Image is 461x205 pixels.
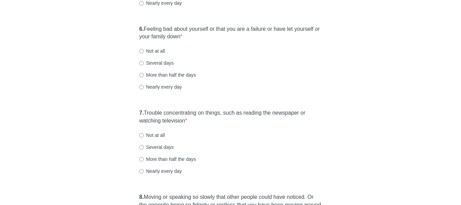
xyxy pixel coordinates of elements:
input: Nearly every day [139,1,144,5]
input: More than half the days [139,157,144,162]
input: More than half the days [139,73,144,77]
label: More than half the days [139,72,196,78]
strong: 8. [139,194,144,200]
input: Several days [139,61,144,65]
strong: 6. [139,26,144,32]
label: Several days [139,144,174,151]
label: Several days [139,60,174,66]
strong: 7. [139,110,144,116]
label: More than half the days [139,156,196,163]
label: Not at all [139,48,165,54]
label: Nearly every day [139,168,182,175]
label: Feeling bad about yourself or that you are a failure or have let yourself or your family down [139,25,322,41]
label: Trouble concentrating on things, such as reading the newspaper or watching television [139,109,322,125]
input: Not at all [139,49,144,53]
input: Not at all [139,133,144,138]
label: Nearly every day [139,84,182,90]
input: Nearly every day [139,85,144,89]
input: Several days [139,145,144,150]
input: Nearly every day [139,169,144,174]
label: Not at all [139,132,165,139]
